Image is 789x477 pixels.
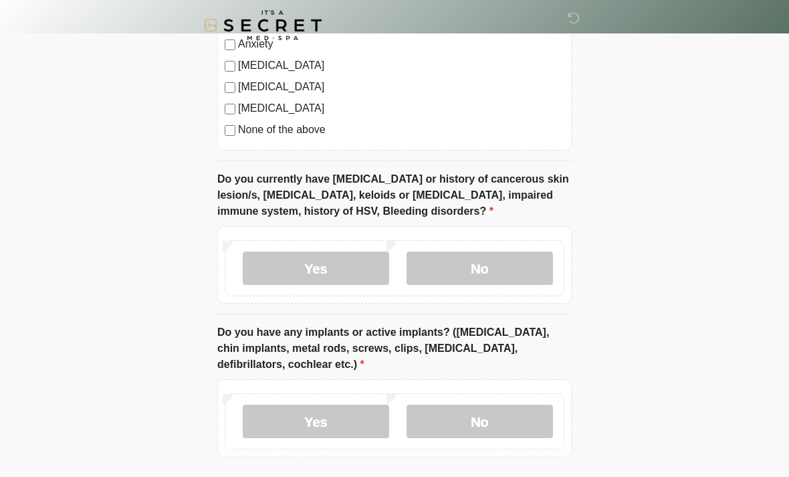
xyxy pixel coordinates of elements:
label: [MEDICAL_DATA] [238,58,564,74]
img: It's A Secret Med Spa Logo [204,10,322,40]
input: [MEDICAL_DATA] [225,104,235,114]
label: No [407,405,553,438]
input: None of the above [225,125,235,136]
label: Yes [243,405,389,438]
label: Do you currently have [MEDICAL_DATA] or history of cancerous skin lesion/s, [MEDICAL_DATA], keloi... [217,171,572,219]
label: Yes [243,252,389,285]
input: [MEDICAL_DATA] [225,82,235,93]
input: [MEDICAL_DATA] [225,61,235,72]
label: No [407,252,553,285]
label: Do you have any implants or active implants? ([MEDICAL_DATA], chin implants, metal rods, screws, ... [217,324,572,373]
label: None of the above [238,122,564,138]
label: [MEDICAL_DATA] [238,100,564,116]
label: [MEDICAL_DATA] [238,79,564,95]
